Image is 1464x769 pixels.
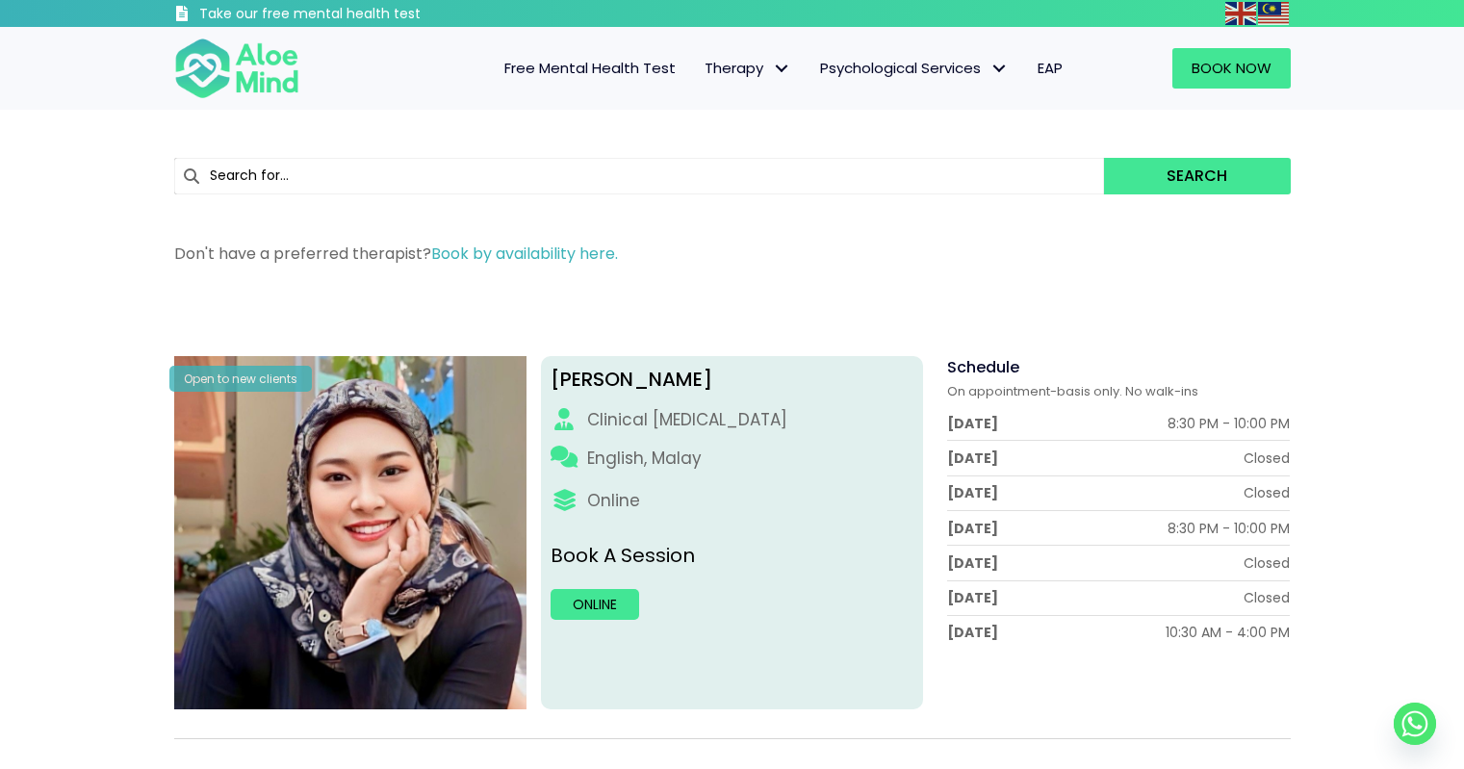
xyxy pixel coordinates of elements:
[1225,2,1256,25] img: en
[1394,703,1436,745] a: Whatsapp
[947,519,998,538] div: [DATE]
[1244,588,1290,607] div: Closed
[169,366,312,392] div: Open to new clients
[1244,483,1290,502] div: Closed
[947,483,998,502] div: [DATE]
[1038,58,1063,78] span: EAP
[174,37,299,100] img: Aloe mind Logo
[947,588,998,607] div: [DATE]
[174,5,524,27] a: Take our free mental health test
[1166,623,1290,642] div: 10:30 AM - 4:00 PM
[1023,48,1077,89] a: EAP
[1258,2,1289,25] img: ms
[1168,414,1290,433] div: 8:30 PM - 10:00 PM
[551,366,913,394] div: [PERSON_NAME]
[174,243,1291,265] p: Don't have a preferred therapist?
[705,58,791,78] span: Therapy
[587,489,640,513] div: Online
[174,158,1105,194] input: Search for...
[1244,449,1290,468] div: Closed
[199,5,524,24] h3: Take our free mental health test
[1244,553,1290,573] div: Closed
[947,414,998,433] div: [DATE]
[1225,2,1258,24] a: English
[1192,58,1271,78] span: Book Now
[820,58,1009,78] span: Psychological Services
[587,408,787,432] div: Clinical [MEDICAL_DATA]
[768,55,796,83] span: Therapy: submenu
[690,48,806,89] a: TherapyTherapy: submenu
[490,48,690,89] a: Free Mental Health Test
[1258,2,1291,24] a: Malay
[1168,519,1290,538] div: 8:30 PM - 10:00 PM
[1172,48,1291,89] a: Book Now
[504,58,676,78] span: Free Mental Health Test
[947,553,998,573] div: [DATE]
[947,449,998,468] div: [DATE]
[986,55,1014,83] span: Psychological Services: submenu
[947,623,998,642] div: [DATE]
[1104,158,1290,194] button: Search
[806,48,1023,89] a: Psychological ServicesPsychological Services: submenu
[947,356,1019,378] span: Schedule
[947,382,1198,400] span: On appointment-basis only. No walk-ins
[551,589,639,620] a: Online
[587,447,702,471] p: English, Malay
[174,356,527,709] img: Yasmin Clinical Psychologist
[324,48,1077,89] nav: Menu
[551,542,913,570] p: Book A Session
[431,243,618,265] a: Book by availability here.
